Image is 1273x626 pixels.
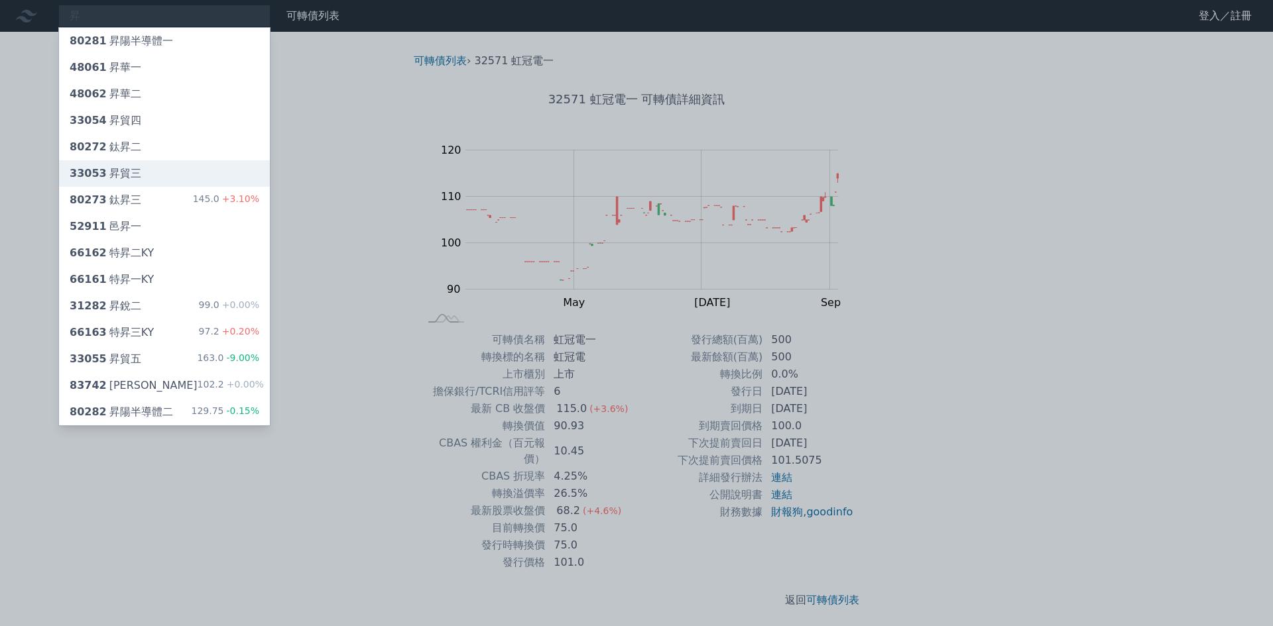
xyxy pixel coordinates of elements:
span: +0.20% [219,326,259,337]
span: +0.00% [224,379,264,390]
div: 昇貿五 [70,351,141,367]
a: 52911邑昇一 [59,213,270,240]
div: 昇貿三 [70,166,141,182]
div: 129.75 [191,404,259,420]
a: 48061昇華一 [59,54,270,81]
a: 48062昇華二 [59,81,270,107]
a: 33054昇貿四 [59,107,270,134]
div: 昇銳二 [70,298,141,314]
span: 83742 [70,379,107,391]
div: 邑昇一 [70,219,141,235]
div: 特昇二KY [70,245,154,261]
div: 鈦昇二 [70,139,141,155]
span: 48061 [70,61,107,74]
a: 66162特昇二KY [59,240,270,266]
a: 80281昇陽半導體一 [59,28,270,54]
div: 163.0 [197,351,259,367]
span: 80282 [70,405,107,418]
div: 99.0 [199,298,259,314]
span: 80273 [70,193,107,206]
span: 80272 [70,140,107,153]
div: 昇貿四 [70,113,141,129]
a: 33055昇貿五 163.0-9.00% [59,346,270,372]
div: 145.0 [193,192,259,208]
span: +3.10% [219,193,259,204]
span: 66162 [70,246,107,259]
a: 33053昇貿三 [59,160,270,187]
a: 66161特昇一KY [59,266,270,293]
a: 83742[PERSON_NAME] 102.2+0.00% [59,372,270,399]
span: 33054 [70,114,107,127]
div: 特昇三KY [70,325,154,340]
div: 97.2 [199,325,259,340]
span: -0.15% [223,405,259,416]
span: -9.00% [223,352,259,363]
span: 52911 [70,220,107,233]
span: 66161 [70,273,107,286]
div: 昇華一 [70,60,141,76]
div: 特昇一KY [70,272,154,287]
span: 33053 [70,167,107,180]
a: 80282昇陽半導體二 129.75-0.15% [59,399,270,425]
div: 昇陽半導體二 [70,404,173,420]
a: 80273鈦昇三 145.0+3.10% [59,187,270,213]
div: 昇華二 [70,86,141,102]
div: [PERSON_NAME] [70,378,198,393]
span: 33055 [70,352,107,365]
span: 31282 [70,299,107,312]
a: 80272鈦昇二 [59,134,270,160]
a: 66163特昇三KY 97.2+0.20% [59,319,270,346]
span: 48062 [70,87,107,100]
span: 80281 [70,34,107,47]
span: +0.00% [219,299,259,310]
a: 31282昇銳二 99.0+0.00% [59,293,270,319]
span: 66163 [70,326,107,339]
div: 102.2 [198,378,264,393]
div: 昇陽半導體一 [70,33,173,49]
div: 鈦昇三 [70,192,141,208]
